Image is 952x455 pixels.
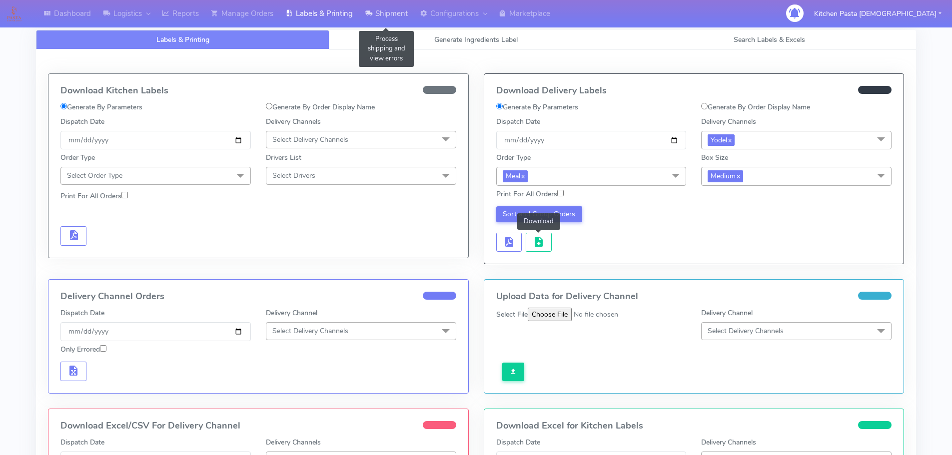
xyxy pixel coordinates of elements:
[557,190,564,196] input: Print For All Orders
[520,170,525,181] a: x
[272,135,348,144] span: Select Delivery Channels
[266,437,321,448] label: Delivery Channels
[266,103,272,109] input: Generate By Order Display Name
[100,345,106,352] input: Only Errored
[60,152,95,163] label: Order Type
[496,206,583,222] button: Sort and Group Orders
[272,171,315,180] span: Select Drivers
[266,308,317,318] label: Delivery Channel
[708,134,735,146] span: Yodel
[708,170,743,182] span: Medium
[36,30,916,49] ul: Tabs
[60,103,67,109] input: Generate By Parameters
[496,421,892,431] h4: Download Excel for Kitchen Labels
[266,116,321,127] label: Delivery Channels
[60,421,456,431] h4: Download Excel/CSV For Delivery Channel
[434,35,518,44] span: Generate Ingredients Label
[496,152,531,163] label: Order Type
[701,116,756,127] label: Delivery Channels
[266,152,301,163] label: Drivers List
[60,437,104,448] label: Dispatch Date
[60,191,128,201] label: Print For All Orders
[701,152,728,163] label: Box Size
[496,86,892,96] h4: Download Delivery Labels
[701,103,708,109] input: Generate By Order Display Name
[266,102,375,112] label: Generate By Order Display Name
[156,35,209,44] span: Labels & Printing
[701,308,753,318] label: Delivery Channel
[121,192,128,198] input: Print For All Orders
[734,35,805,44] span: Search Labels & Excels
[496,292,892,302] h4: Upload Data for Delivery Channel
[60,292,456,302] h4: Delivery Channel Orders
[60,308,104,318] label: Dispatch Date
[272,326,348,336] span: Select Delivery Channels
[496,189,564,199] label: Print For All Orders
[496,103,503,109] input: Generate By Parameters
[60,86,456,96] h4: Download Kitchen Labels
[701,102,810,112] label: Generate By Order Display Name
[496,437,540,448] label: Dispatch Date
[701,437,756,448] label: Delivery Channels
[708,326,784,336] span: Select Delivery Channels
[60,116,104,127] label: Dispatch Date
[496,309,528,320] label: Select File
[496,102,578,112] label: Generate By Parameters
[60,102,142,112] label: Generate By Parameters
[496,116,540,127] label: Dispatch Date
[60,344,106,355] label: Only Errored
[736,170,740,181] a: x
[503,170,528,182] span: Meal
[67,171,122,180] span: Select Order Type
[727,134,732,145] a: x
[807,3,949,24] button: Kitchen Pasta [DEMOGRAPHIC_DATA]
